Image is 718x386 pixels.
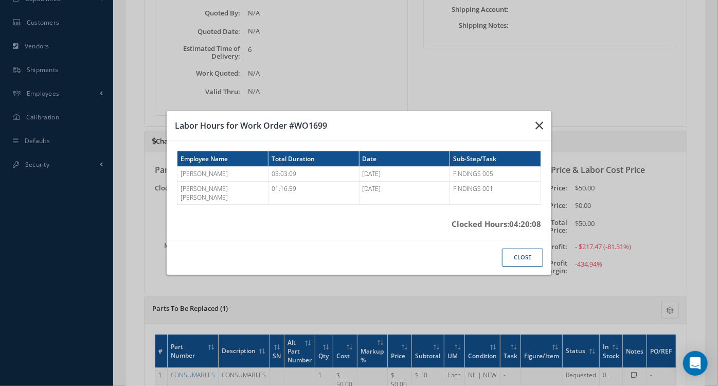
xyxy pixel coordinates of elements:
td: 03:03:09 [268,167,359,181]
td: 01:16:59 [268,181,359,204]
td: [DATE] [359,167,450,181]
td: [PERSON_NAME] [177,167,268,181]
strong: 04:20:08 [452,219,541,229]
th: Employee Name [177,151,268,167]
th: Total Duration [268,151,359,167]
div: Open Intercom Messenger [683,351,708,376]
td: [DATE] [359,181,450,204]
h3: Labor Hours for Work Order #WO1699 [175,119,527,132]
span: Clocked Hours: [452,219,509,229]
button: Close [502,249,543,267]
th: Sub-Step/Task [450,151,541,167]
td: [PERSON_NAME] [PERSON_NAME] [177,181,268,204]
td: FINDINGS 005 [450,167,541,181]
td: FINDINGS 001 [450,181,541,204]
th: Date [359,151,450,167]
